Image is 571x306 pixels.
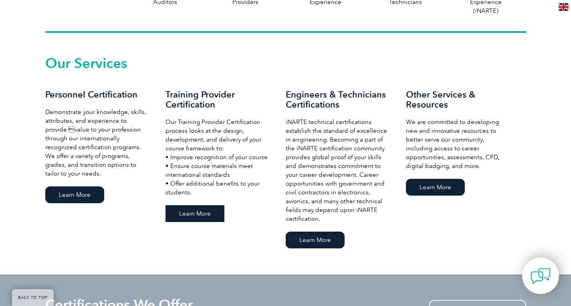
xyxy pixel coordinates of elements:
a: Learn More [45,186,104,203]
h3: Other Services & Resources [406,90,510,110]
p: We are committed to developing new and innovative resources to better serve our community, includ... [406,118,510,170]
p: Demonstrate your knowledge, skills, attributes, and experience to provide value to your professi... [45,108,149,178]
p: iNARTE technical certifications establish the standard of excellence in engineering. Becoming a p... [286,118,390,223]
h2: Our Services [45,57,526,70]
a: Learn More [406,179,465,196]
img: en [559,3,569,11]
h3: Personnel Certification [45,90,149,100]
a: BACK TO TOP [12,289,54,306]
a: Learn More [165,205,224,222]
a: Learn More [286,232,345,248]
h3: Training Provider Certification [165,90,270,110]
img: contact-chat.png [531,266,551,286]
h3: Engineers & Technicians Certifications [286,90,390,110]
p: Our Training Provider Certification process looks at the design, development, and delivery of you... [165,118,270,197]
